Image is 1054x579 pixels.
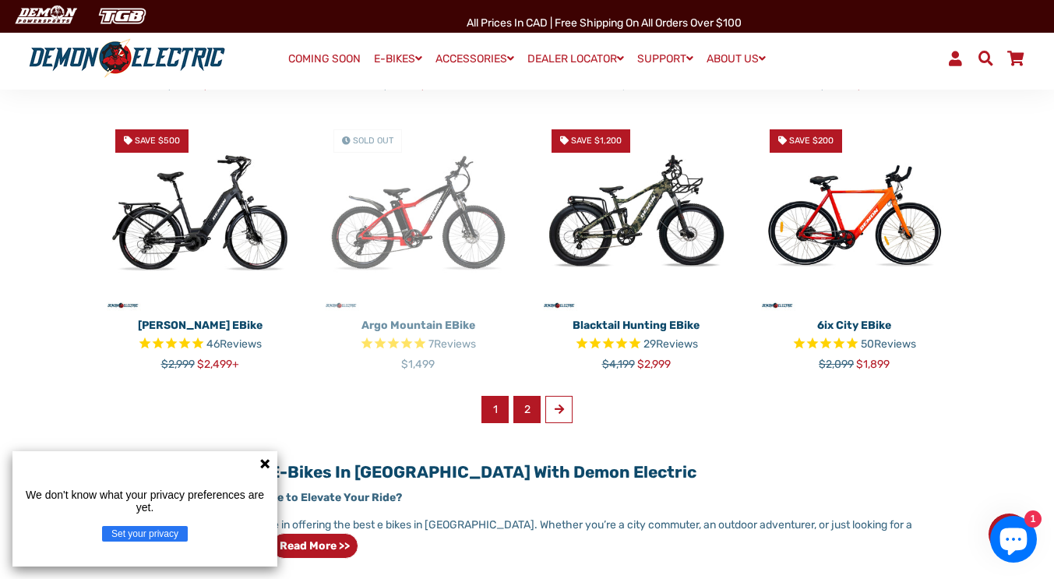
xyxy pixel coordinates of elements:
p: We don't know what your privacy preferences are yet. [19,489,271,514]
a: COMING SOON [283,48,366,70]
a: Blacktail Hunting eBike - Demon Electric Save $1,200 [539,117,734,312]
a: SUPPORT [632,48,699,70]
img: Argo Mountain eBike - Demon Electric [321,117,516,312]
span: Rated 4.8 out of 5 stars 50 reviews [757,336,952,354]
a: 6ix City eBike - Demon Electric Save $200 [757,117,952,312]
img: Demon Electric logo [23,38,231,79]
span: $2,099 [819,358,854,371]
inbox-online-store-chat: Shopify online store chat [985,516,1042,567]
p: Argo Mountain eBike [321,317,516,334]
span: $1,599 [202,79,234,92]
span: $2,999 [637,358,671,371]
span: $4,199 [602,358,635,371]
span: Rated 4.7 out of 5 stars 29 reviews [539,336,734,354]
a: [PERSON_NAME] eBike Rated 4.6 out of 5 stars 46 reviews $2,999 $2,499+ [103,312,298,372]
span: $2,499+ [197,358,239,371]
p: 6ix City eBike [757,317,952,334]
a: ACCESSORIES [430,48,520,70]
span: Reviews [434,337,476,351]
span: Reviews [220,337,262,351]
span: 1 [481,396,509,423]
a: Tronio Commuter eBike - Demon Electric Save $500 [103,117,298,312]
img: Demon Electric [8,3,83,29]
a: E-BIKES [368,48,428,70]
span: All Prices in CAD | Free shipping on all orders over $100 [467,16,742,30]
strong: Read more >> [280,539,350,553]
span: $1,899 [856,358,890,371]
a: Blacktail Hunting eBike Rated 4.7 out of 5 stars 29 reviews $4,199 $2,999 [539,312,734,372]
img: Tronio Commuter eBike - Demon Electric [103,117,298,312]
span: Sold Out [353,136,393,146]
img: Blacktail Hunting eBike - Demon Electric [539,117,734,312]
span: $2,199 [620,79,652,92]
span: $2,999 [161,358,195,371]
a: 6ix City eBike Rated 4.8 out of 5 stars 50 reviews $2,099 $1,899 [757,312,952,372]
img: 6ix City eBike - Demon Electric [757,117,952,312]
a: Argo Mountain eBike Rated 4.9 out of 5 stars 7 reviews $1,499 [321,312,516,372]
span: Reviews [874,337,916,351]
span: 46 reviews [206,337,262,351]
button: Set your privacy [102,526,188,542]
p: [PERSON_NAME] eBike [103,317,298,334]
span: Save $1,200 [571,136,622,146]
span: Reviews [656,337,698,351]
h2: Discover the Best E-Bikes in [GEOGRAPHIC_DATA] with Demon Electric [119,462,934,482]
a: Argo Mountain eBike - Demon Electric Sold Out [321,117,516,312]
span: $3,599 [819,79,853,92]
span: Save $500 [135,136,180,146]
span: $3,099 [382,79,417,92]
p: At Demon Electric, we take pride in offering the best e bikes in [GEOGRAPHIC_DATA]. Whether you’r... [119,517,934,559]
span: 50 reviews [861,337,916,351]
span: Rated 4.6 out of 5 stars 46 reviews [103,336,298,354]
a: 2 [513,396,541,423]
a: DEALER LOCATOR [522,48,629,70]
span: 29 reviews [643,337,698,351]
span: $2,499 [419,79,454,92]
img: TGB Canada [90,3,154,29]
p: Blacktail Hunting eBike [539,317,734,334]
span: $1,899 [166,79,199,92]
span: $2,899 [855,79,890,92]
span: Save $200 [789,136,834,146]
span: 7 reviews [428,337,476,351]
span: Rated 4.9 out of 5 stars 7 reviews [321,336,516,354]
span: $1,499 [401,358,435,371]
a: ABOUT US [701,48,771,70]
